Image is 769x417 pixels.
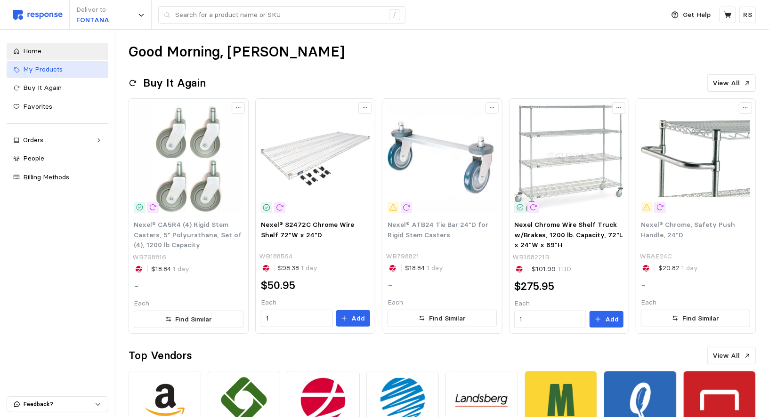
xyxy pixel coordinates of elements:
p: Deliver to [76,5,109,15]
img: 188692_07.webp [641,104,750,213]
h2: - [641,278,646,293]
span: Nexel® S2472C Chrome Wire Shelf 72"W x 24"D [261,220,355,239]
span: 1 day [300,264,318,272]
h2: Top Vendors [129,348,192,363]
img: nxlate72x24x63truck.jpg [514,104,623,213]
img: 798816A.webp [134,104,243,213]
a: People [7,150,108,167]
button: Find Similar [388,310,497,328]
p: View All [713,78,740,88]
a: Orders [7,132,108,149]
button: RS [739,7,756,23]
span: My Products [23,65,63,73]
p: $18.84 [405,263,443,273]
p: Get Help [683,10,711,20]
div: Orders [23,135,92,145]
p: Each [641,297,750,308]
span: Billing Methods [23,173,69,181]
p: WB168221B [513,252,550,263]
input: Qty [266,310,327,327]
h2: $50.95 [261,278,295,293]
button: Add [590,311,623,328]
span: Nexel® CA5R4 (4) Rigid Stem Casters, 5" Polyurathane, Set of (4), 1200 lb Capacity [134,220,242,249]
p: $101.99 [532,264,571,274]
h2: Buy It Again [143,76,206,90]
p: WB798821 [386,251,419,262]
p: Each [134,298,243,309]
p: Add [351,313,365,324]
p: View All [713,351,740,361]
span: TBD [556,265,571,273]
span: Buy It Again [23,83,62,92]
p: Each [388,297,497,308]
span: Home [23,47,41,55]
p: WBAE24C [639,251,672,262]
a: Buy It Again [7,80,108,96]
p: WB188564 [259,251,292,262]
button: Get Help [666,6,717,24]
input: Qty [520,311,581,328]
p: Feedback? [24,400,95,409]
span: Nexel Chrome Wire Shelf Truck w/Brakes, 1200 lb. Capacity, 72"L x 24"W x 69"H [514,220,623,249]
p: $98.38 [278,263,318,273]
span: 1 day [171,265,189,273]
img: svg%3e [13,10,63,20]
img: 188564.webp [261,104,370,213]
button: Find Similar [641,310,750,328]
h2: - [388,278,393,293]
span: 1 day [680,264,698,272]
p: WB798816 [132,252,166,263]
img: 32181673.webp [388,104,497,213]
button: View All [707,74,756,92]
span: Nexel® ATB24 Tie Bar 24"D for Rigid Stem Casters [388,220,488,239]
button: View All [707,347,756,365]
button: Find Similar [134,311,243,329]
p: Find Similar [176,314,212,325]
p: $20.82 [658,263,698,273]
span: 1 day [425,264,443,272]
div: / [389,9,400,21]
p: Each [514,298,623,309]
p: Find Similar [682,313,719,324]
h2: - [134,279,139,294]
p: $18.84 [151,264,189,274]
p: Add [605,314,619,325]
a: My Products [7,61,108,78]
p: FONTANA [76,15,109,25]
input: Search for a product name or SKU [175,7,384,24]
h1: Good Morning, [PERSON_NAME] [129,43,345,61]
a: Billing Methods [7,169,108,186]
span: Nexel® Chrome, Safety Push Handle, 24"D [641,220,735,239]
button: Feedback? [7,397,108,412]
a: Favorites [7,98,108,115]
p: RS [743,10,752,20]
span: People [23,154,44,162]
a: Home [7,43,108,60]
span: Favorites [23,102,52,111]
p: Each [261,297,370,308]
h2: $275.95 [514,279,554,294]
button: Add [336,310,370,327]
p: Find Similar [429,313,466,324]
